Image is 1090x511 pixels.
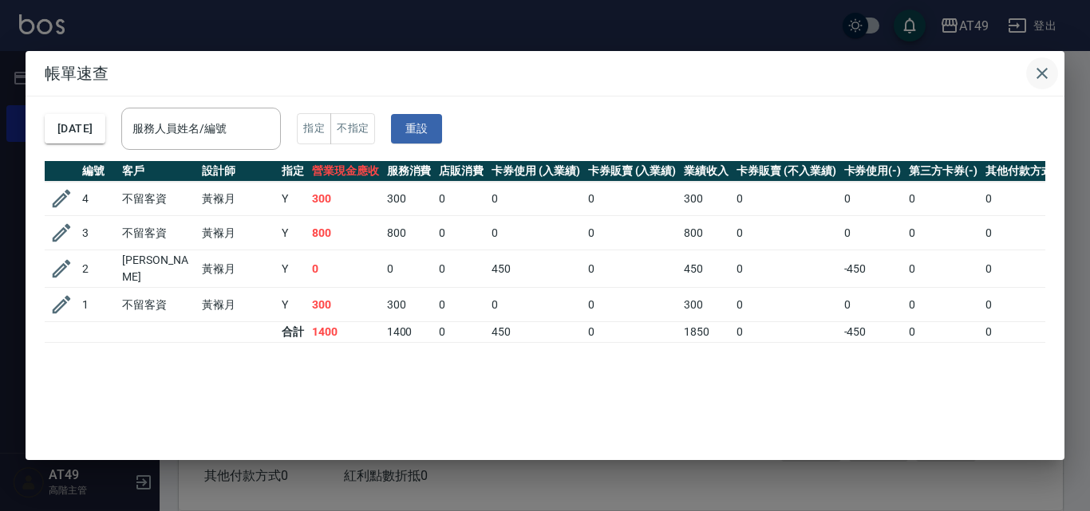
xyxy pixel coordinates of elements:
td: 0 [435,288,488,322]
td: 0 [981,216,1069,250]
td: 0 [905,216,981,250]
td: 800 [308,216,383,250]
button: 指定 [297,113,331,144]
td: 0 [435,182,488,216]
th: 第三方卡券(-) [905,161,981,182]
td: 0 [981,182,1069,216]
td: 0 [435,250,488,288]
td: 0 [584,288,681,322]
td: 800 [680,216,733,250]
td: 450 [680,250,733,288]
td: 300 [680,182,733,216]
th: 指定 [278,161,308,182]
td: 300 [383,288,436,322]
td: 0 [488,182,584,216]
h2: 帳單速查 [26,51,1064,96]
td: 黃褓月 [198,250,278,288]
td: 2 [78,250,118,288]
td: 0 [840,216,906,250]
td: 0 [905,322,981,343]
td: 0 [733,288,839,322]
td: 3 [78,216,118,250]
td: 4 [78,182,118,216]
td: -450 [840,322,906,343]
td: 300 [680,288,733,322]
td: 0 [981,250,1069,288]
td: 0 [488,288,584,322]
td: 黃褓月 [198,216,278,250]
th: 編號 [78,161,118,182]
td: 0 [308,250,383,288]
td: Y [278,182,308,216]
td: 黃褓月 [198,182,278,216]
td: 800 [383,216,436,250]
th: 營業現金應收 [308,161,383,182]
th: 服務消費 [383,161,436,182]
td: 450 [488,250,584,288]
td: 0 [435,322,488,343]
th: 卡券販賣 (不入業績) [733,161,839,182]
td: 不留客資 [118,182,198,216]
td: 0 [905,182,981,216]
td: Y [278,216,308,250]
td: 0 [733,182,839,216]
th: 客戶 [118,161,198,182]
th: 其他付款方式(-) [981,161,1069,182]
th: 卡券販賣 (入業績) [584,161,681,182]
button: [DATE] [45,114,105,143]
th: 卡券使用(-) [840,161,906,182]
td: 合計 [278,322,308,343]
td: 300 [308,288,383,322]
td: 0 [584,216,681,250]
td: 不留客資 [118,216,198,250]
td: 1400 [383,322,436,343]
td: 0 [905,250,981,288]
td: 0 [383,250,436,288]
td: Y [278,288,308,322]
td: 0 [435,216,488,250]
td: 0 [733,216,839,250]
td: [PERSON_NAME] [118,250,198,288]
th: 卡券使用 (入業績) [488,161,584,182]
th: 店販消費 [435,161,488,182]
td: 不留客資 [118,288,198,322]
td: 0 [981,322,1069,343]
td: 0 [733,250,839,288]
th: 業績收入 [680,161,733,182]
td: 0 [905,288,981,322]
th: 設計師 [198,161,278,182]
td: 0 [584,250,681,288]
button: 重設 [391,114,442,143]
td: 300 [308,182,383,216]
td: 1 [78,288,118,322]
td: 0 [488,216,584,250]
button: 不指定 [330,113,375,144]
td: 0 [584,182,681,216]
td: 1850 [680,322,733,343]
td: 1400 [308,322,383,343]
td: 0 [584,322,681,343]
td: Y [278,250,308,288]
td: -450 [840,250,906,288]
td: 0 [733,322,839,343]
td: 0 [840,288,906,322]
td: 300 [383,182,436,216]
td: 0 [840,182,906,216]
td: 黃褓月 [198,288,278,322]
td: 0 [981,288,1069,322]
td: 450 [488,322,584,343]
